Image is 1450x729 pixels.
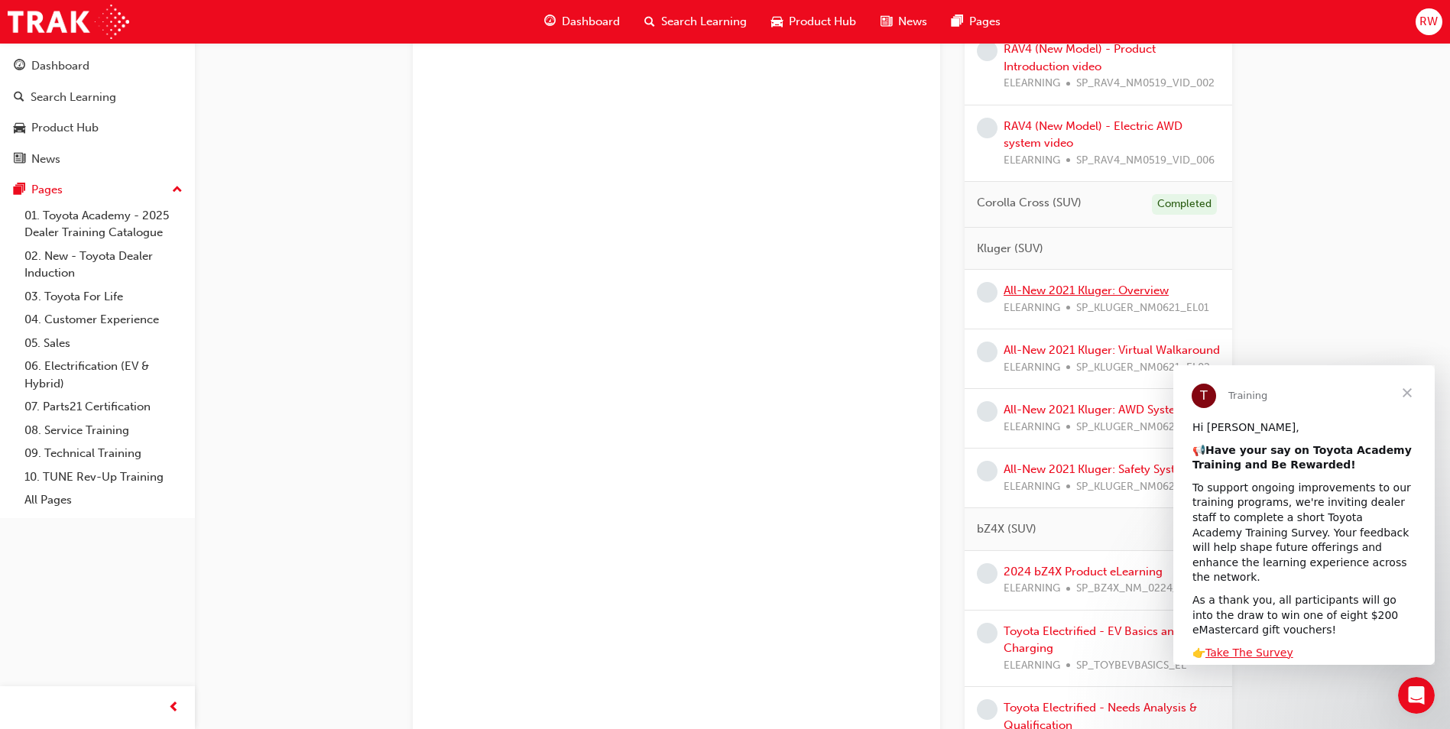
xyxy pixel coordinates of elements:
[6,83,189,112] a: Search Learning
[18,204,189,245] a: 01. Toyota Academy - 2025 Dealer Training Catalogue
[632,6,759,37] a: search-iconSearch Learning
[759,6,868,37] a: car-iconProduct Hub
[18,332,189,355] a: 05. Sales
[1004,152,1060,170] span: ELEARNING
[14,153,25,167] span: news-icon
[644,12,655,31] span: search-icon
[789,13,856,31] span: Product Hub
[977,520,1036,538] span: bZ4X (SUV)
[6,49,189,176] button: DashboardSearch LearningProduct HubNews
[969,13,1001,31] span: Pages
[977,401,997,422] span: learningRecordVerb_NONE-icon
[1152,194,1217,215] div: Completed
[31,181,63,199] div: Pages
[1076,657,1186,675] span: SP_TOYBEVBASICS_EL
[977,118,997,138] span: learningRecordVerb_NONE-icon
[6,114,189,142] a: Product Hub
[1076,580,1202,598] span: SP_BZ4X_NM_0224_EL01
[977,461,997,481] span: learningRecordVerb_NONE-icon
[18,355,189,395] a: 06. Electrification (EV & Hybrid)
[1004,75,1060,92] span: ELEARNING
[1076,75,1215,92] span: SP_RAV4_NM0519_VID_002
[31,119,99,137] div: Product Hub
[1076,359,1210,377] span: SP_KLUGER_NM0621_EL02
[939,6,1013,37] a: pages-iconPages
[31,89,116,106] div: Search Learning
[977,194,1082,212] span: Corolla Cross (SUV)
[1004,119,1182,151] a: RAV4 (New Model) - Electric AWD system video
[8,5,129,39] img: Trak
[977,623,997,643] span: learningRecordVerb_NONE-icon
[661,13,747,31] span: Search Learning
[1004,478,1060,496] span: ELEARNING
[1004,42,1156,73] a: RAV4 (New Model) - Product Introduction video
[977,40,997,61] span: learningRecordVerb_NONE-icon
[18,419,189,442] a: 08. Service Training
[18,245,189,285] a: 02. New - Toyota Dealer Induction
[14,60,25,73] span: guage-icon
[1004,419,1060,436] span: ELEARNING
[18,442,189,465] a: 09. Technical Training
[18,395,189,419] a: 07. Parts21 Certification
[977,342,997,362] span: learningRecordVerb_NONE-icon
[168,698,180,718] span: prev-icon
[1004,343,1220,357] a: All-New 2021 Kluger: Virtual Walkaround
[1076,419,1210,436] span: SP_KLUGER_NM0621_EL03
[1004,624,1181,656] a: Toyota Electrified - EV Basics and Charging
[18,285,189,309] a: 03. Toyota For Life
[977,240,1043,258] span: Kluger (SUV)
[1076,300,1209,317] span: SP_KLUGER_NM0621_EL01
[562,13,620,31] span: Dashboard
[1004,657,1060,675] span: ELEARNING
[1173,365,1435,665] iframe: Intercom live chat message
[1416,8,1442,35] button: RW
[952,12,963,31] span: pages-icon
[977,699,997,720] span: learningRecordVerb_NONE-icon
[771,12,783,31] span: car-icon
[1076,478,1210,496] span: SP_KLUGER_NM0621_EL04
[1004,403,1191,416] a: All-New 2021 Kluger: AWD Systems
[1004,283,1169,297] a: All-New 2021 Kluger: Overview
[14,91,24,105] span: search-icon
[532,6,632,37] a: guage-iconDashboard
[898,13,927,31] span: News
[31,151,60,168] div: News
[1419,13,1438,31] span: RW
[31,57,89,75] div: Dashboard
[868,6,939,37] a: news-iconNews
[1004,300,1060,317] span: ELEARNING
[6,176,189,204] button: Pages
[14,183,25,197] span: pages-icon
[1004,462,1197,476] a: All-New 2021 Kluger: Safety Systems
[18,488,189,512] a: All Pages
[6,145,189,173] a: News
[977,282,997,303] span: learningRecordVerb_NONE-icon
[977,563,997,584] span: learningRecordVerb_NONE-icon
[18,465,189,489] a: 10. TUNE Rev-Up Training
[18,308,189,332] a: 04. Customer Experience
[1004,565,1163,578] a: 2024 bZ4X Product eLearning
[1076,152,1215,170] span: SP_RAV4_NM0519_VID_006
[6,52,189,80] a: Dashboard
[544,12,556,31] span: guage-icon
[14,122,25,135] span: car-icon
[881,12,892,31] span: news-icon
[172,180,183,200] span: up-icon
[1004,359,1060,377] span: ELEARNING
[1398,677,1435,714] iframe: Intercom live chat
[1004,580,1060,598] span: ELEARNING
